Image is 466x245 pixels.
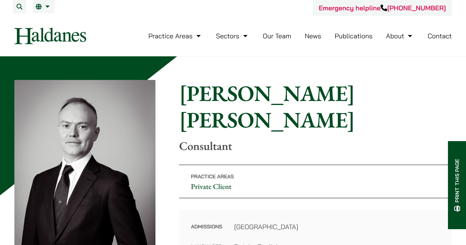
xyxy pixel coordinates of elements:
[191,182,231,191] a: Private Client
[428,32,452,40] a: Contact
[148,32,203,40] a: Practice Areas
[179,139,452,153] p: Consultant
[216,32,249,40] a: Sectors
[319,4,446,12] a: Emergency helpline[PHONE_NUMBER]
[335,32,373,40] a: Publications
[191,222,222,242] dt: Admissions
[305,32,321,40] a: News
[36,4,52,10] a: EN
[179,80,452,133] h1: [PERSON_NAME] [PERSON_NAME]
[386,32,414,40] a: About
[191,173,234,180] span: Practice Areas
[263,32,291,40] a: Our Team
[234,222,440,232] dd: [GEOGRAPHIC_DATA]
[14,28,86,44] img: Logo of Haldanes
